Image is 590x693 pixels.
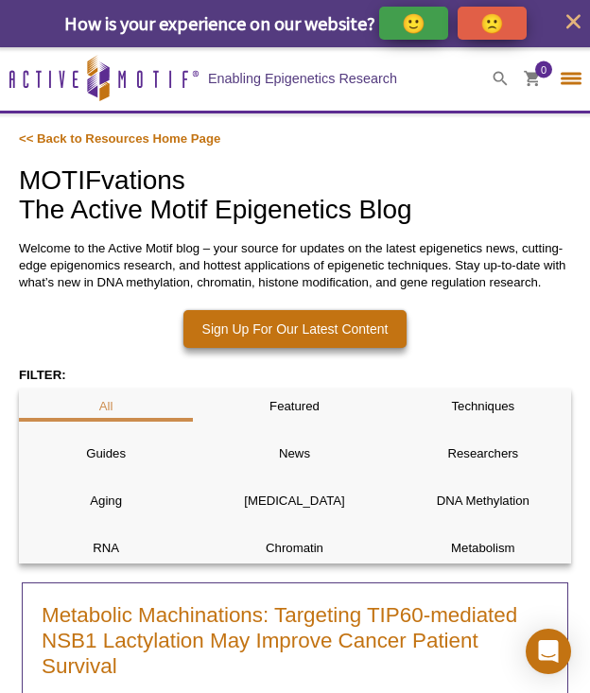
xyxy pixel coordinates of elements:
p: Researchers [396,445,570,462]
strong: FILTER: [19,368,66,382]
p: Chromatin [207,540,381,557]
p: 🙁 [480,11,504,35]
div: Open Intercom Messenger [526,629,571,674]
button: close [562,9,585,33]
p: Metabolism [396,540,570,557]
span: 0 [541,61,547,78]
p: Featured [207,398,381,415]
h1: MOTIFvations The Active Motif Epigenetics Blog [19,166,571,227]
p: Guides [19,445,193,462]
a: 0 [524,71,541,91]
a: Metabolic Machinations: Targeting TIP60-mediated NSB1 Lactylation May Improve Cancer Patient Surv... [42,602,548,679]
h2: Enabling Epigenetics Research [208,70,397,87]
p: DNA Methylation [396,493,570,510]
span: How is your experience on our website? [64,11,375,35]
p: News [207,445,381,462]
p: Welcome to the Active Motif blog – your source for updates on the latest epigenetics news, cuttin... [19,240,571,291]
p: 🙂 [402,11,425,35]
a: Sign Up For Our Latest Content [183,310,408,348]
p: Techniques [396,398,570,415]
p: Aging [19,493,193,510]
p: All [19,398,193,415]
p: [MEDICAL_DATA] [207,493,381,510]
a: << Back to Resources Home Page [19,131,220,146]
p: RNA [19,540,193,557]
